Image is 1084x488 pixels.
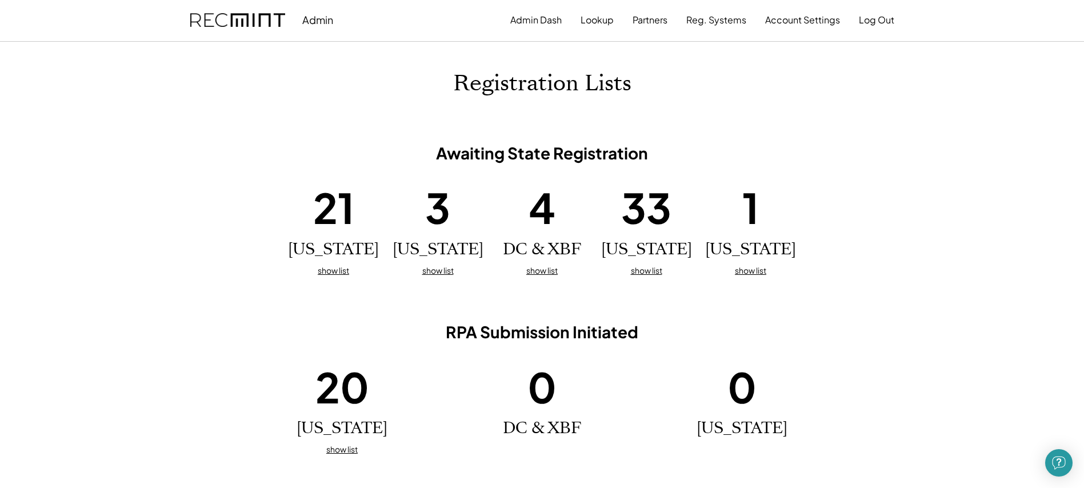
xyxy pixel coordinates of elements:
h1: 3 [425,181,450,234]
button: Partners [633,9,667,31]
h1: 4 [529,181,555,234]
h1: 20 [315,360,369,414]
button: Reg. Systems [686,9,746,31]
u: show list [318,265,349,275]
h1: 0 [727,360,757,414]
h1: 1 [742,181,759,234]
h3: Awaiting State Registration [285,143,799,163]
div: Admin [302,13,333,26]
u: show list [422,265,454,275]
h2: DC & XBF [503,419,581,438]
h2: [US_STATE] [288,240,379,259]
button: Lookup [581,9,614,31]
button: Log Out [859,9,894,31]
h2: DC & XBF [503,240,581,259]
h1: 0 [527,360,557,414]
h2: [US_STATE] [393,240,483,259]
h2: [US_STATE] [705,240,796,259]
u: show list [631,265,662,275]
h3: RPA Submission Initiated [285,322,799,342]
u: show list [735,265,766,275]
h2: [US_STATE] [601,240,692,259]
h1: 21 [313,181,354,234]
button: Admin Dash [510,9,562,31]
u: show list [326,444,358,454]
img: recmint-logotype%403x.png [190,13,285,27]
h2: [US_STATE] [697,419,787,438]
h1: 33 [621,181,671,234]
div: Open Intercom Messenger [1045,449,1073,477]
h1: Registration Lists [453,70,631,97]
u: show list [526,265,558,275]
button: Account Settings [765,9,840,31]
h2: [US_STATE] [297,419,387,438]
